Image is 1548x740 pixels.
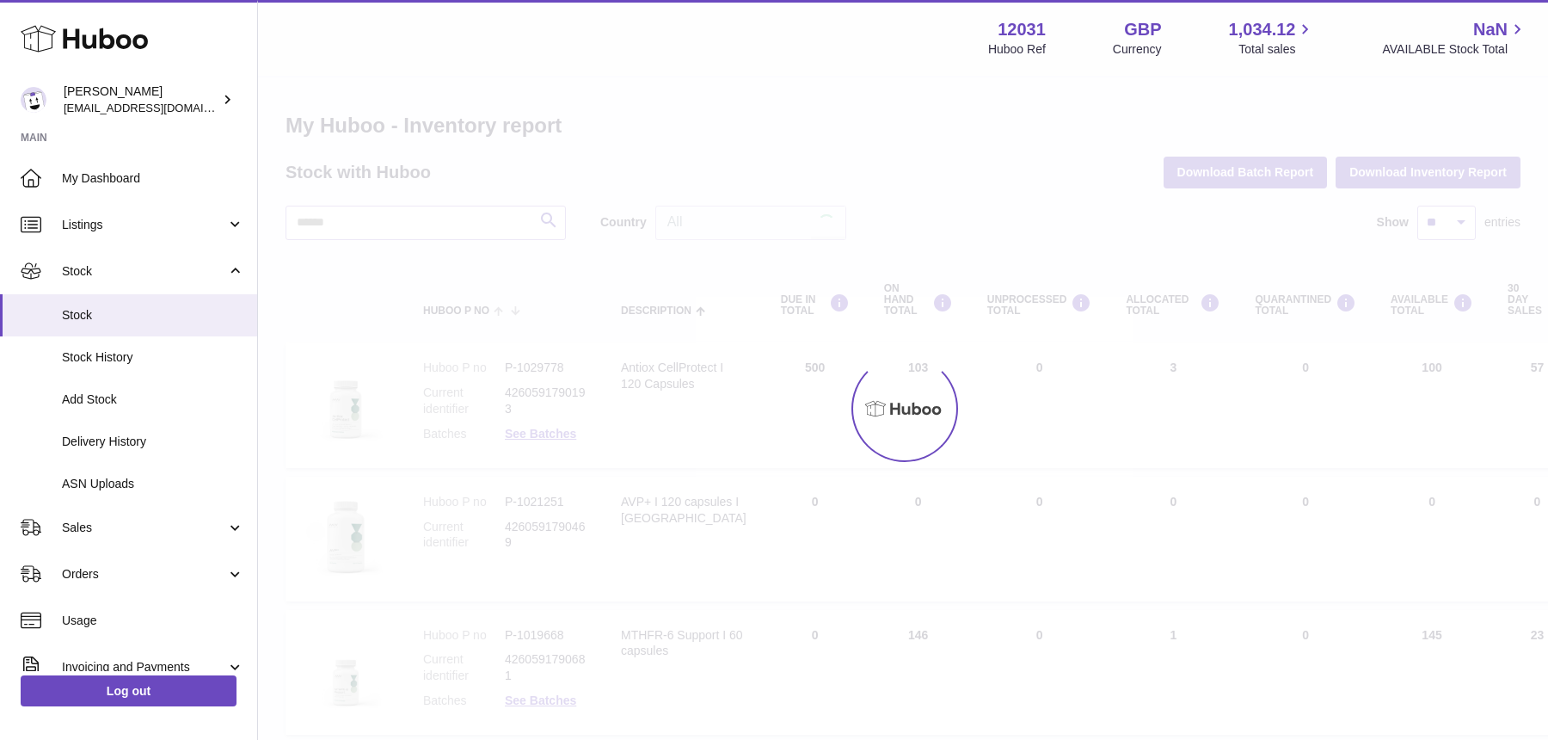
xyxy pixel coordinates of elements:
span: Add Stock [62,392,244,408]
span: Orders [62,566,226,583]
span: [EMAIL_ADDRESS][DOMAIN_NAME] [64,101,253,114]
div: Currency [1113,41,1162,58]
strong: 12031 [998,18,1046,41]
span: 1,034.12 [1229,18,1296,41]
span: Listings [62,217,226,233]
a: Log out [21,675,236,706]
span: My Dashboard [62,170,244,187]
div: [PERSON_NAME] [64,83,218,116]
span: ASN Uploads [62,476,244,492]
a: NaN AVAILABLE Stock Total [1382,18,1527,58]
a: 1,034.12 Total sales [1229,18,1316,58]
span: Stock [62,263,226,280]
span: Total sales [1238,41,1315,58]
span: Delivery History [62,434,244,450]
strong: GBP [1124,18,1161,41]
span: Usage [62,613,244,629]
span: Invoicing and Payments [62,659,226,675]
span: NaN [1473,18,1508,41]
div: Huboo Ref [988,41,1046,58]
span: Stock [62,307,244,324]
img: admin@makewellforyou.com [21,87,46,113]
span: Sales [62,520,226,536]
span: Stock History [62,349,244,366]
span: AVAILABLE Stock Total [1382,41,1527,58]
